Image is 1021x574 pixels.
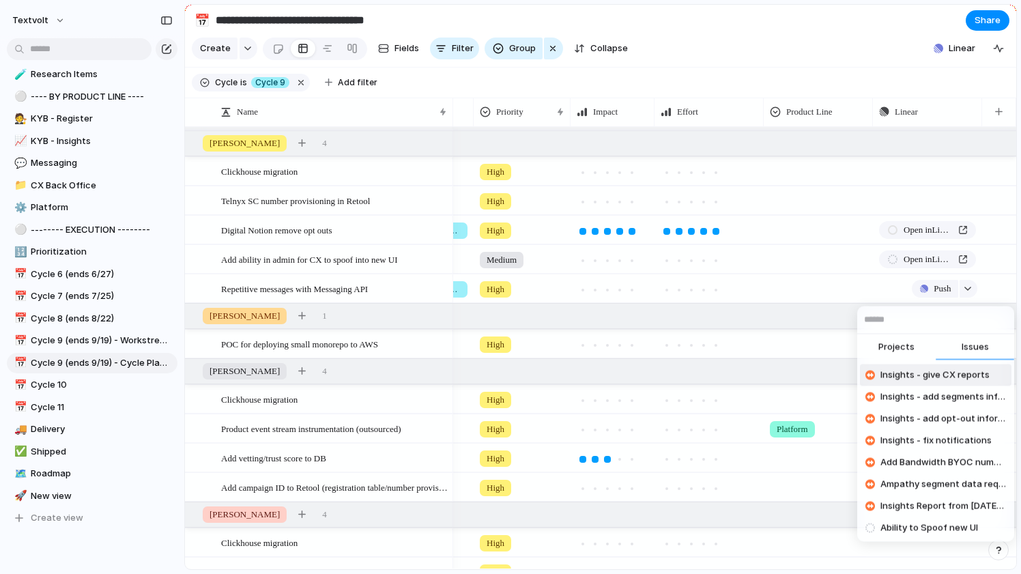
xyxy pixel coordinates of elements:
span: Insights Report from [DATE] - [DATE] [880,500,1006,513]
button: Projects [857,334,936,362]
span: Insights - fix notifications [880,434,992,448]
button: Issues [936,334,1014,362]
span: Ampathy segment data request for billing [880,478,1006,491]
span: Issues [962,341,989,354]
span: Insights - give CX reports [880,369,990,382]
span: Insights - add opt-out information [880,412,1006,426]
span: Add Bandwidth BYOC numbers to Victory Insights account [880,456,1006,470]
span: Projects [878,341,915,354]
span: Ability to Spoof new UI [880,521,978,535]
span: Insights - add segments information [880,390,1006,404]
